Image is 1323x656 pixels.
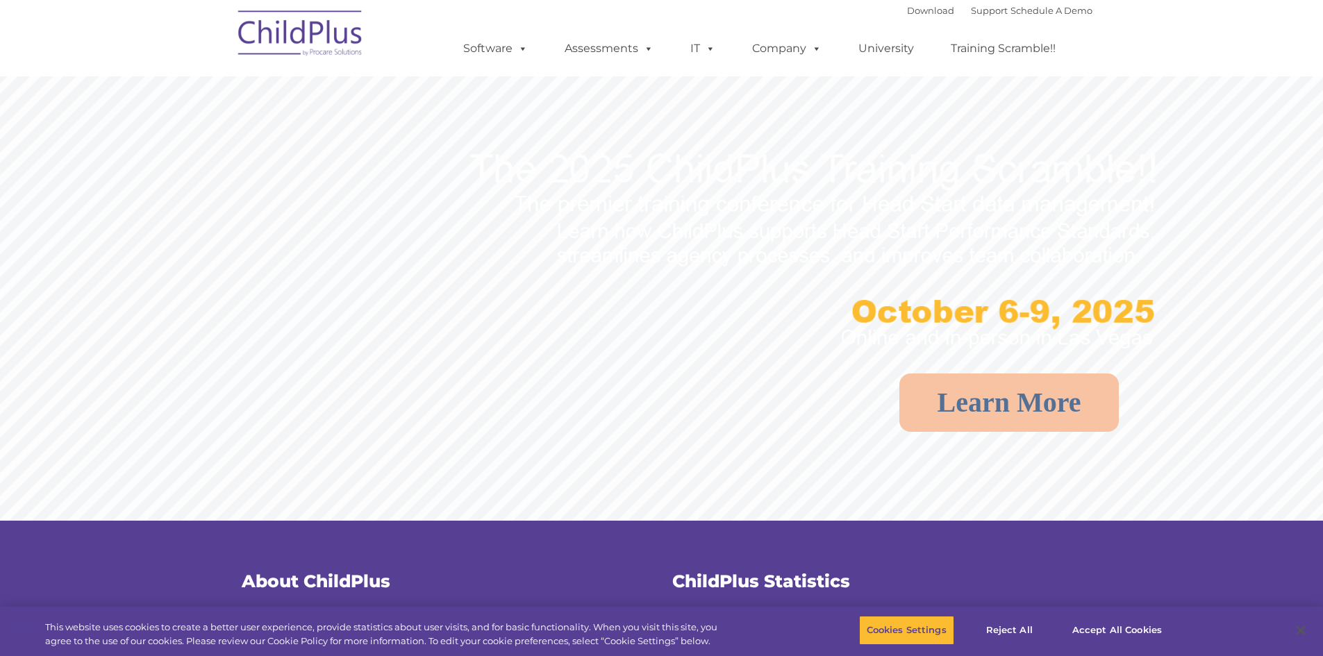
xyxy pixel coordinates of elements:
[672,571,850,591] span: ChildPlus Statistics
[1065,616,1170,645] button: Accept All Cookies
[899,373,1120,432] a: Learn More
[907,5,1092,16] font: |
[449,35,542,62] a: Software
[966,616,1053,645] button: Reject All
[859,616,954,645] button: Cookies Settings
[907,5,954,16] a: Download
[1010,5,1092,16] a: Schedule A Demo
[1285,615,1316,646] button: Close
[551,35,667,62] a: Assessments
[45,621,728,648] div: This website uses cookies to create a better user experience, provide statistics about user visit...
[844,35,928,62] a: University
[676,35,729,62] a: IT
[231,1,370,70] img: ChildPlus by Procare Solutions
[937,35,1070,62] a: Training Scramble!!
[971,5,1008,16] a: Support
[738,35,835,62] a: Company
[242,571,390,591] span: About ChildPlus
